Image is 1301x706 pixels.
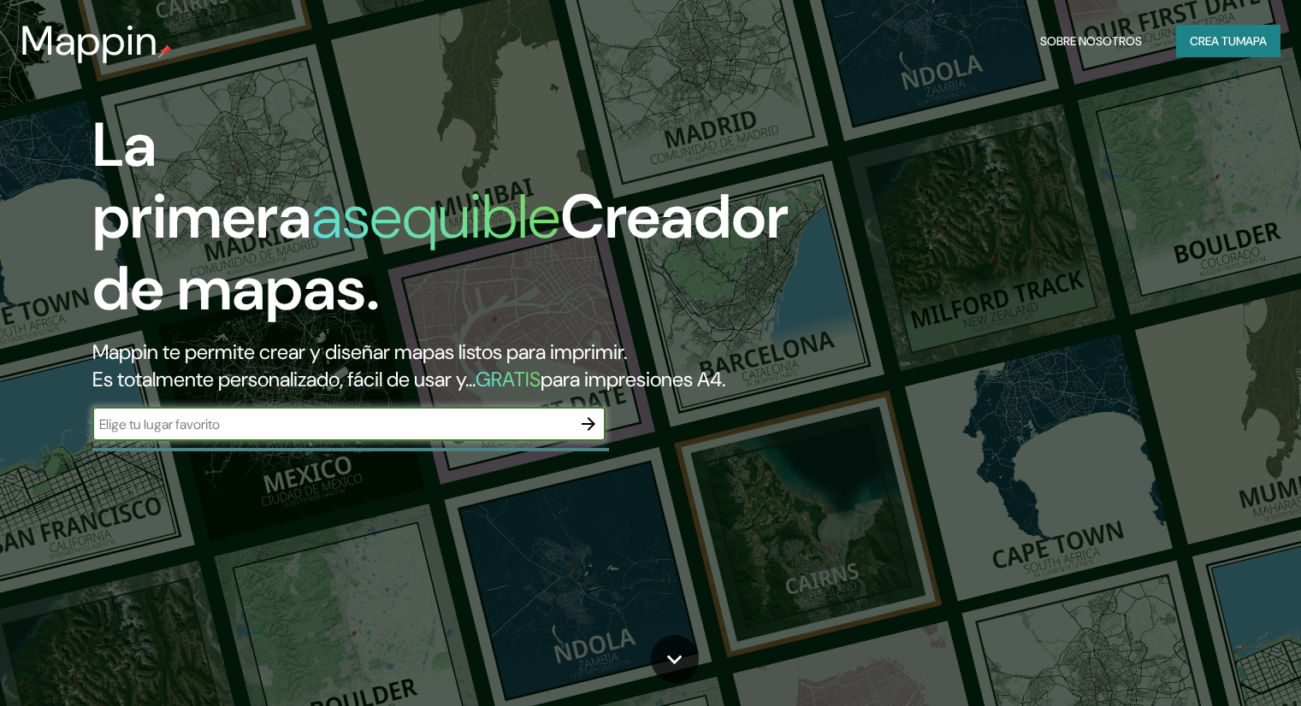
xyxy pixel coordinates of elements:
[92,415,571,434] input: Elige tu lugar favorito
[158,44,172,58] img: pin de mapeo
[1040,33,1142,49] font: Sobre nosotros
[1190,33,1236,49] font: Crea tu
[92,177,789,328] font: Creador de mapas.
[476,366,541,392] font: GRATIS
[541,366,725,392] font: para impresiones A4.
[1236,33,1267,49] font: mapa
[311,177,560,256] font: asequible
[92,366,476,392] font: Es totalmente personalizado, fácil de usar y...
[92,105,311,256] font: La primera
[92,338,627,365] font: Mappin te permite crear y diseñar mapas listos para imprimir.
[1176,25,1280,57] button: Crea tumapa
[1033,25,1149,57] button: Sobre nosotros
[21,14,158,68] font: Mappin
